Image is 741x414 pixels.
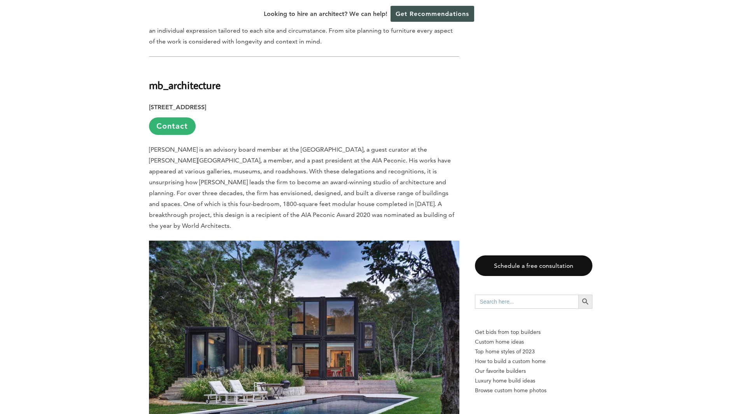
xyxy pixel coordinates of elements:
a: Our favorite builders [475,366,592,376]
a: Schedule a free consultation [475,255,592,276]
a: Top home styles of 2023 [475,347,592,356]
span: [PERSON_NAME] is an advisory board member at the [GEOGRAPHIC_DATA], a guest curator at the [PERSO... [149,146,454,229]
a: Custom home ideas [475,337,592,347]
strong: [STREET_ADDRESS] [149,103,206,111]
a: Luxury home build ideas [475,376,592,386]
a: Get Recommendations [391,6,474,22]
svg: Search [581,297,590,306]
a: How to build a custom home [475,356,592,366]
b: mb_architecture [149,78,221,92]
p: Get bids from top builders [475,327,592,337]
a: Browse custom home photos [475,386,592,395]
input: Search here... [475,295,578,309]
a: Contact [149,117,196,135]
